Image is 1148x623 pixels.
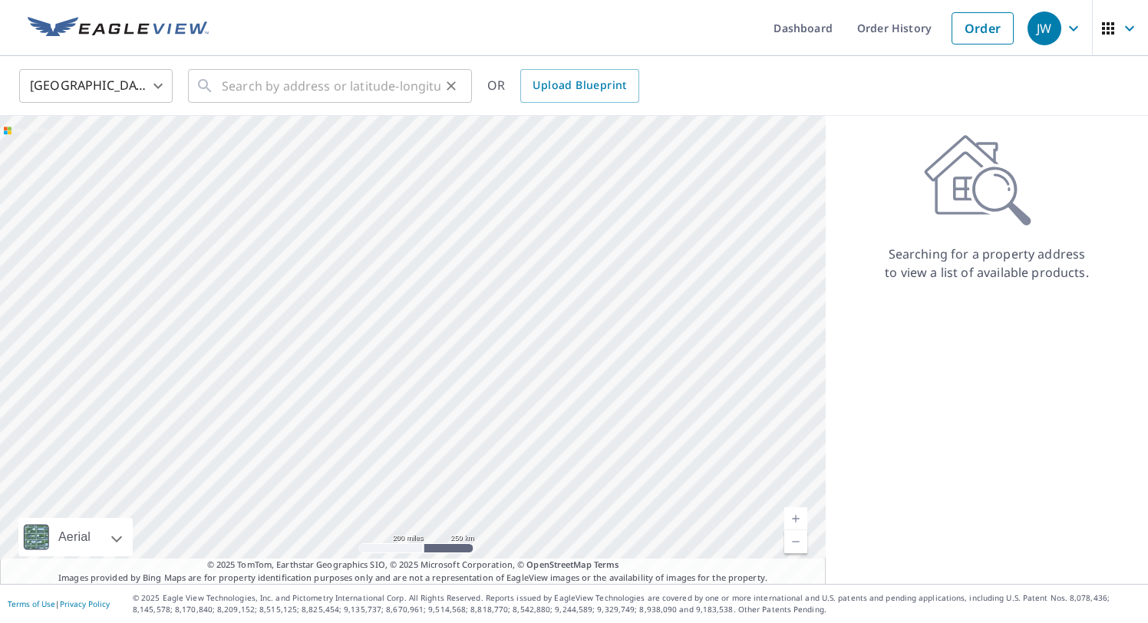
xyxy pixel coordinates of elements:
div: OR [487,69,639,103]
a: Current Level 5, Zoom In [784,507,807,530]
input: Search by address or latitude-longitude [222,64,440,107]
div: JW [1028,12,1061,45]
img: EV Logo [28,17,209,40]
button: Clear [440,75,462,97]
span: © 2025 TomTom, Earthstar Geographics SIO, © 2025 Microsoft Corporation, © [207,559,619,572]
div: Aerial [54,518,95,556]
a: Terms [594,559,619,570]
a: Order [952,12,1014,44]
span: Upload Blueprint [533,76,626,95]
p: | [8,599,110,608]
div: Aerial [18,518,133,556]
a: Terms of Use [8,598,55,609]
a: OpenStreetMap [526,559,591,570]
a: Privacy Policy [60,598,110,609]
a: Upload Blueprint [520,69,638,103]
p: Searching for a property address to view a list of available products. [884,245,1090,282]
p: © 2025 Eagle View Technologies, Inc. and Pictometry International Corp. All Rights Reserved. Repo... [133,592,1140,615]
a: Current Level 5, Zoom Out [784,530,807,553]
div: [GEOGRAPHIC_DATA] [19,64,173,107]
